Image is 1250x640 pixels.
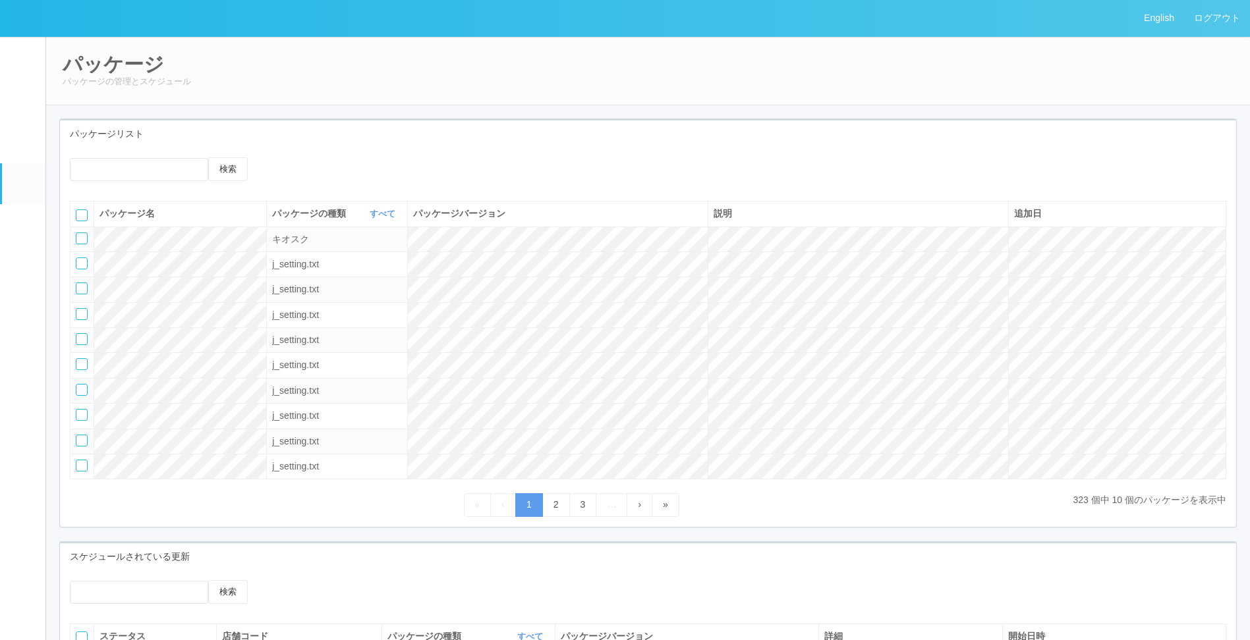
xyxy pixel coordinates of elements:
a: ユーザー [2,76,45,117]
p: 323 個中 10 個のパッケージを表示中 [1073,493,1226,507]
a: クライアントリンク [2,244,45,284]
div: ksdpackage.tablefilter.jsetting [272,308,402,322]
span: パッケージバージョン [413,208,505,219]
button: すべて [366,207,402,221]
div: ksdpackage.tablefilter.jsetting [272,333,402,347]
div: スケジュールされている更新 [60,543,1236,570]
a: パッケージ [2,163,45,203]
div: パッケージリスト [60,120,1236,147]
div: ksdpackage.tablefilter.jsetting [272,460,402,473]
button: 検索 [208,580,248,604]
span: パッケージの種類 [272,207,349,221]
div: 説明 [714,207,1003,221]
a: 3 [569,493,597,516]
span: パッケージ名 [99,208,155,219]
a: すべて [370,209,399,219]
button: 検索 [208,157,248,181]
a: ドキュメントを管理 [2,365,45,406]
div: ksdpackage.tablefilter.jsetting [272,358,402,372]
a: アラート設定 [2,284,45,325]
a: ターミナル [2,117,45,163]
a: 2 [542,493,570,516]
span: Last [663,499,668,510]
a: コンテンツプリント [2,325,45,365]
a: Next [627,493,652,516]
a: Last [652,493,679,516]
p: パッケージの管理とスケジュール [63,75,1234,88]
div: ksdpackage.tablefilter.kiosk [272,232,402,246]
div: ksdpackage.tablefilter.jsetting [272,435,402,448]
span: Next [638,499,641,510]
a: イベントログ [2,36,45,76]
span: 追加日 [1014,208,1042,219]
h2: パッケージ [63,53,1234,75]
div: ksdpackage.tablefilter.jsetting [272,257,402,271]
div: ksdpackage.tablefilter.jsetting [272,282,402,296]
div: ksdpackage.tablefilter.jsetting [272,384,402,398]
div: ksdpackage.tablefilter.jsetting [272,409,402,423]
a: メンテナンス通知 [2,204,45,244]
a: 1 [515,493,543,516]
